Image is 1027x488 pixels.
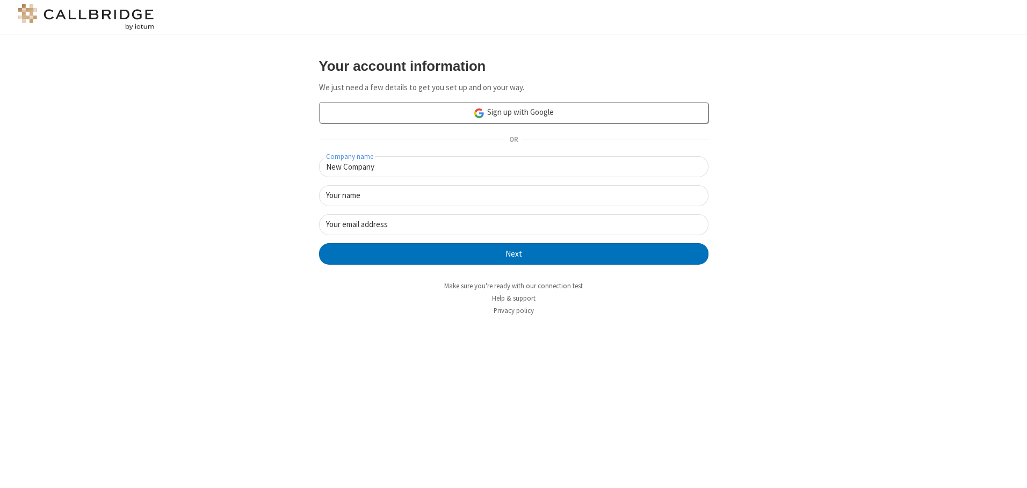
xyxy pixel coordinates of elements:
h3: Your account information [319,59,708,74]
input: Your name [319,185,708,206]
a: Privacy policy [494,306,534,315]
input: Company name [319,156,708,177]
p: We just need a few details to get you set up and on your way. [319,82,708,94]
a: Sign up with Google [319,102,708,123]
a: Make sure you're ready with our connection test [444,281,583,290]
a: Help & support [492,294,536,303]
img: google-icon.png [473,107,485,119]
span: OR [505,133,522,148]
button: Next [319,243,708,265]
input: Your email address [319,214,708,235]
img: logo@2x.png [16,4,156,30]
